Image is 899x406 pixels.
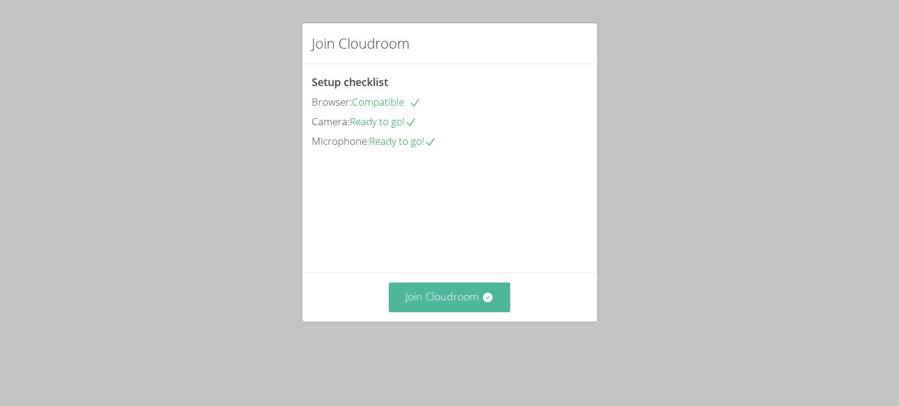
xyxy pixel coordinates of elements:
span: Ready to go! [350,115,417,128]
button: Join Cloudroom [389,283,510,312]
h2: Join Cloudroom [312,33,409,54]
span: Microphone: [312,134,369,148]
span: Compatible [352,95,421,109]
span: Ready to go! [369,134,436,148]
span: Browser: [312,95,352,109]
span: Setup checklist [312,75,388,89]
span: Camera: [312,115,350,128]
